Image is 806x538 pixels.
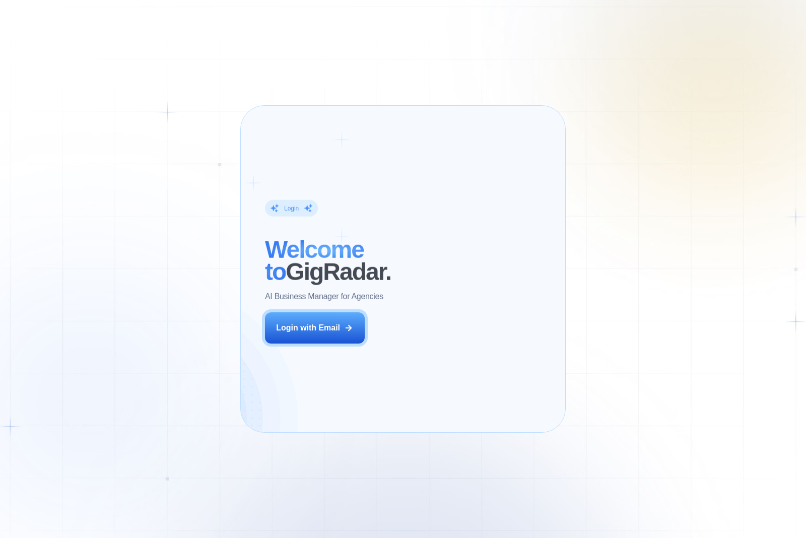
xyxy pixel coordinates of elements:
[265,291,383,302] p: AI Business Manager for Agencies
[276,322,340,333] div: Login with Email
[265,239,391,283] h2: ‍ GigRadar.
[284,205,299,213] div: Login
[265,312,365,344] button: Login with Email
[265,236,364,285] span: Welcome to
